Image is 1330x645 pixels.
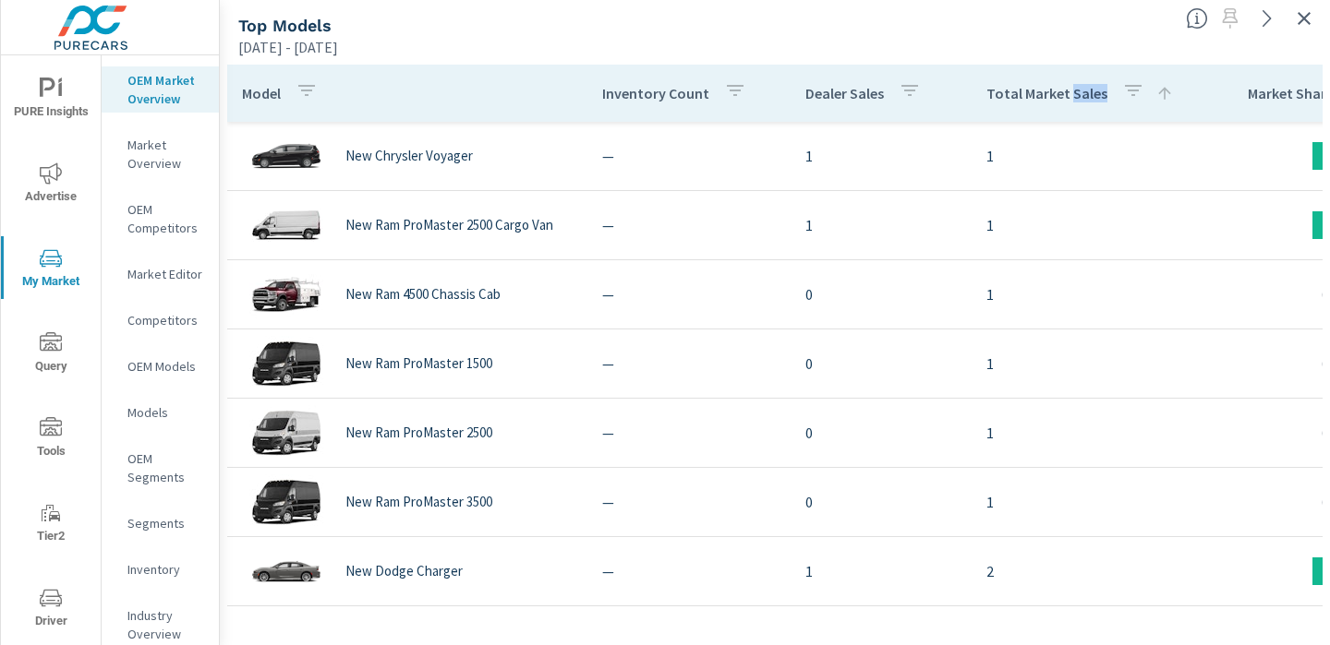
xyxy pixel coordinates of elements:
span: Query [6,332,95,377]
p: Total Market Sales [986,84,1107,102]
p: 1 [805,214,957,236]
p: — [602,145,776,167]
p: OEM Models [127,357,204,376]
div: Market Overview [102,131,219,177]
p: OEM Competitors [127,200,204,237]
span: My Market [6,247,95,293]
p: OEM Segments [127,449,204,486]
p: — [602,491,776,513]
p: 1 [986,145,1182,167]
span: Advertise [6,162,95,208]
span: Select a preset date range to save this widget [1215,4,1245,33]
div: Market Editor [102,260,219,288]
p: New Dodge Charger [345,563,463,579]
p: Models [127,403,204,422]
div: OEM Competitors [102,196,219,242]
p: Model [242,84,281,102]
div: Inventory [102,555,219,583]
p: Market Editor [127,265,204,283]
p: 0 [805,283,957,305]
p: New Chrysler Voyager [345,148,473,164]
p: Market Overview [127,136,204,173]
p: New Ram ProMaster 2500 [345,424,492,441]
span: PURE Insights [6,78,95,123]
h5: Top Models [238,16,332,35]
img: glamour [249,128,323,184]
button: Exit Fullscreen [1289,4,1319,33]
p: New Ram ProMaster 2500 Cargo Van [345,217,553,233]
img: glamour [249,267,323,322]
p: — [602,422,776,444]
p: 1 [986,352,1182,375]
span: Driver [6,587,95,632]
span: Tier2 [6,502,95,547]
p: Inventory Count [602,84,709,102]
img: glamour [249,336,323,391]
p: 1 [805,560,957,582]
span: Tools [6,417,95,462]
div: OEM Market Overview [102,66,219,113]
a: See more details in report [1252,4,1282,33]
p: Industry Overview [127,606,204,643]
div: Competitors [102,306,219,334]
p: 2 [986,560,1182,582]
p: 0 [805,352,957,375]
div: OEM Segments [102,445,219,491]
img: glamour [249,405,323,460]
span: Find the biggest opportunities within your model lineup nationwide. [Source: Market registration ... [1186,7,1208,30]
p: New Ram ProMaster 3500 [345,494,492,510]
div: Models [102,399,219,426]
p: — [602,283,776,305]
p: 1 [986,214,1182,236]
img: glamour [249,543,323,599]
p: 1 [805,145,957,167]
img: glamour [249,197,323,253]
p: — [602,352,776,375]
p: New Ram 4500 Chassis Cab [345,286,501,303]
p: 1 [986,422,1182,444]
p: OEM Market Overview [127,71,204,108]
p: [DATE] - [DATE] [238,36,338,58]
p: New Ram ProMaster 1500 [345,355,492,372]
div: OEM Models [102,352,219,380]
p: Inventory [127,560,204,579]
p: — [602,560,776,582]
p: 0 [805,422,957,444]
p: Segments [127,514,204,532]
p: Competitors [127,311,204,329]
div: Segments [102,509,219,537]
p: Dealer Sales [805,84,884,102]
img: glamour [249,474,323,530]
p: 1 [986,283,1182,305]
p: 1 [986,491,1182,513]
p: — [602,214,776,236]
p: 0 [805,491,957,513]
